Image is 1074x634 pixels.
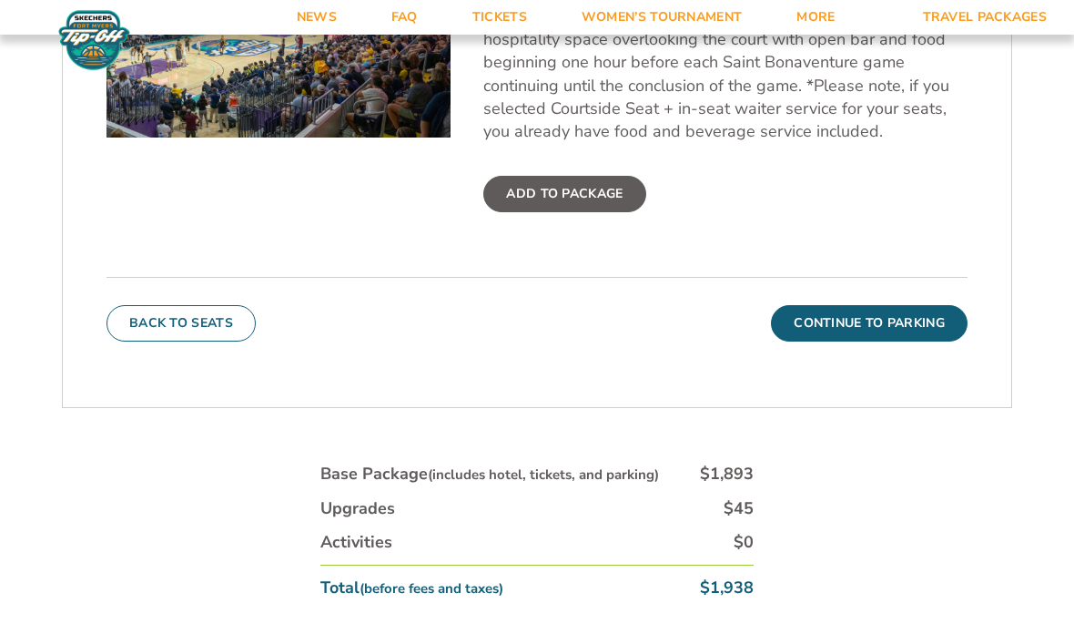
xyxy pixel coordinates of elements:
label: Add To Package [483,176,645,212]
img: Fort Myers Tip-Off [55,9,134,71]
button: Continue To Parking [771,305,968,342]
button: Back To Seats [106,305,256,342]
div: Upgrades [320,497,395,520]
div: $0 [734,531,754,554]
div: Base Package [320,463,659,486]
div: Total [320,577,503,599]
div: $1,893 [700,463,754,486]
div: $45 [724,497,754,520]
small: (before fees and taxes) [360,579,503,598]
div: $1,938 [700,577,754,599]
small: (includes hotel, tickets, and parking) [428,465,659,484]
div: Activities [320,531,392,554]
